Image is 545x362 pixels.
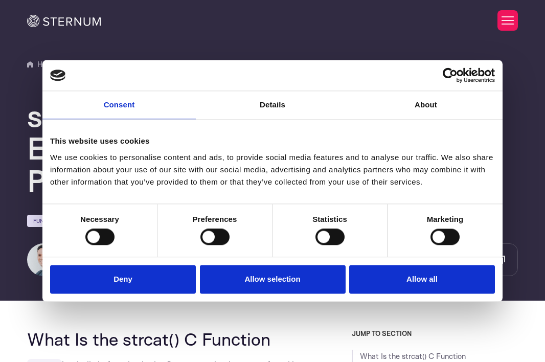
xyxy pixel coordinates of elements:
[196,91,349,119] a: Details
[27,58,57,71] a: Home
[200,265,346,294] button: Allow selection
[27,215,84,227] a: Fundamentals
[27,243,60,276] img: Igal Zeifman
[50,265,196,294] button: Deny
[405,67,495,83] a: Usercentrics Cookiebot - opens in a new window
[42,91,196,119] a: Consent
[360,351,466,361] a: What Is the strcat() C Function
[50,70,65,81] img: logo
[349,91,503,119] a: About
[352,329,518,337] h3: JUMP TO SECTION
[27,99,517,197] h1: strcat Function in C – Syntax, Examples, and Security Best Practices
[50,135,495,147] div: This website uses cookies
[113,58,266,71] a: strcat Function in C – Syntax, Examples, and Security Best Practices
[27,329,307,349] h2: What Is the strcat() C Function
[349,265,495,294] button: Allow all
[80,215,119,223] strong: Necessary
[312,215,347,223] strong: Statistics
[72,58,99,71] a: IoT Blog
[497,10,518,31] button: Toggle Menu
[50,151,495,188] div: We use cookies to personalise content and ads, to provide social media features and to analyse ou...
[193,215,237,223] strong: Preferences
[427,215,464,223] strong: Marketing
